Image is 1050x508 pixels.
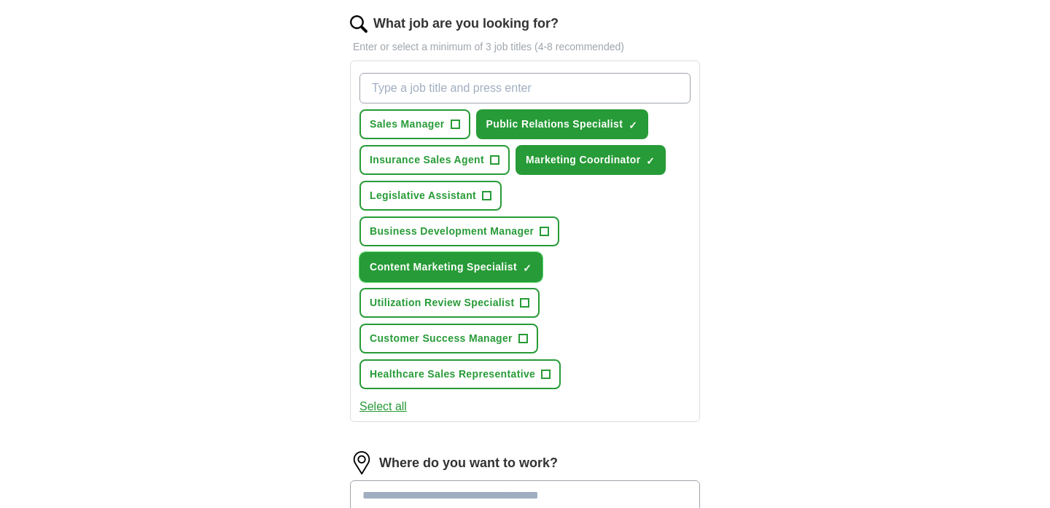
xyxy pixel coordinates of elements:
span: Legislative Assistant [370,188,476,203]
span: Content Marketing Specialist [370,259,517,275]
button: Select all [359,398,407,415]
label: Where do you want to work? [379,453,558,473]
img: location.png [350,451,373,474]
button: Customer Success Manager [359,324,538,353]
span: Marketing Coordinator [526,152,640,168]
button: Marketing Coordinator✓ [516,145,666,175]
span: ✓ [646,155,655,167]
span: Public Relations Specialist [486,117,623,132]
span: Business Development Manager [370,224,534,239]
span: Healthcare Sales Representative [370,367,535,382]
button: Sales Manager [359,109,470,139]
span: Sales Manager [370,117,445,132]
button: Legislative Assistant [359,181,502,211]
span: Customer Success Manager [370,331,513,346]
button: Healthcare Sales Representative [359,359,561,389]
button: Public Relations Specialist✓ [476,109,649,139]
span: ✓ [523,262,532,274]
button: Insurance Sales Agent [359,145,510,175]
p: Enter or select a minimum of 3 job titles (4-8 recommended) [350,39,700,55]
button: Utilization Review Specialist [359,288,540,318]
button: Business Development Manager [359,216,559,246]
label: What job are you looking for? [373,14,559,34]
span: ✓ [629,120,637,131]
span: Insurance Sales Agent [370,152,484,168]
span: Utilization Review Specialist [370,295,514,310]
img: search.png [350,15,367,33]
button: Content Marketing Specialist✓ [359,252,542,282]
input: Type a job title and press enter [359,73,691,103]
